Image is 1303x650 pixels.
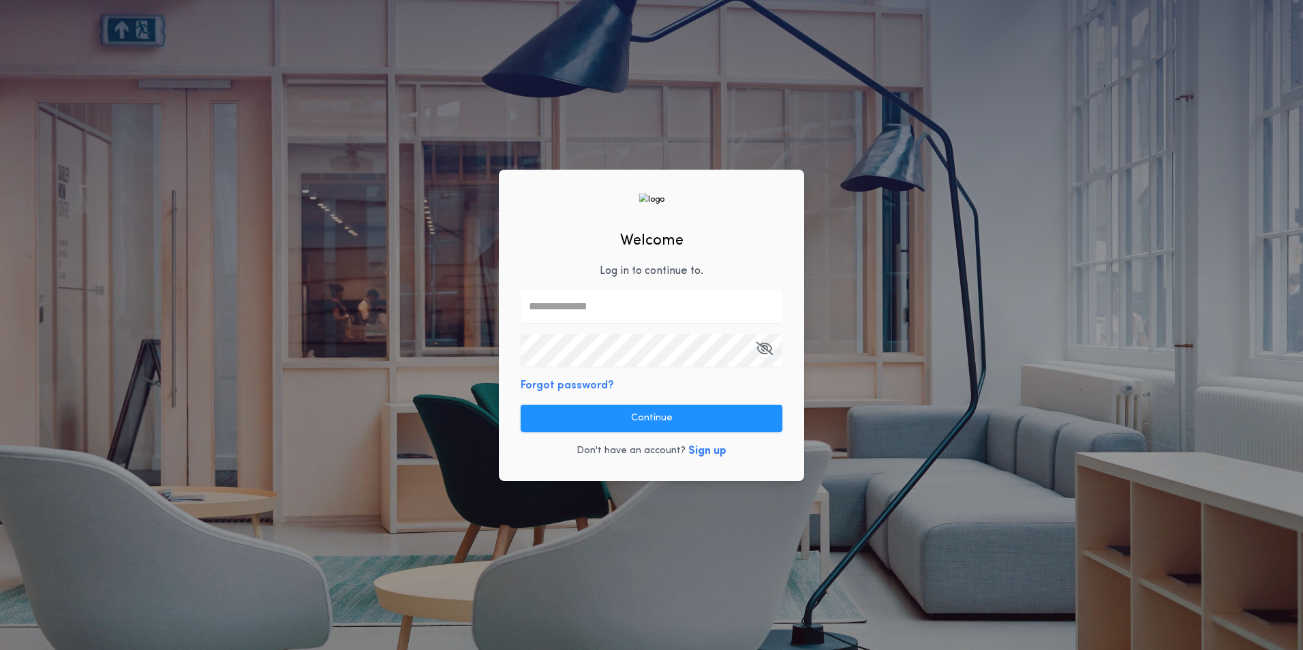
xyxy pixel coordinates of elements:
button: Forgot password? [521,377,614,394]
img: logo [639,193,664,206]
p: Log in to continue to . [600,263,703,279]
p: Don't have an account? [577,444,686,458]
button: Sign up [688,443,726,459]
h2: Welcome [620,230,684,252]
button: Continue [521,405,782,432]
